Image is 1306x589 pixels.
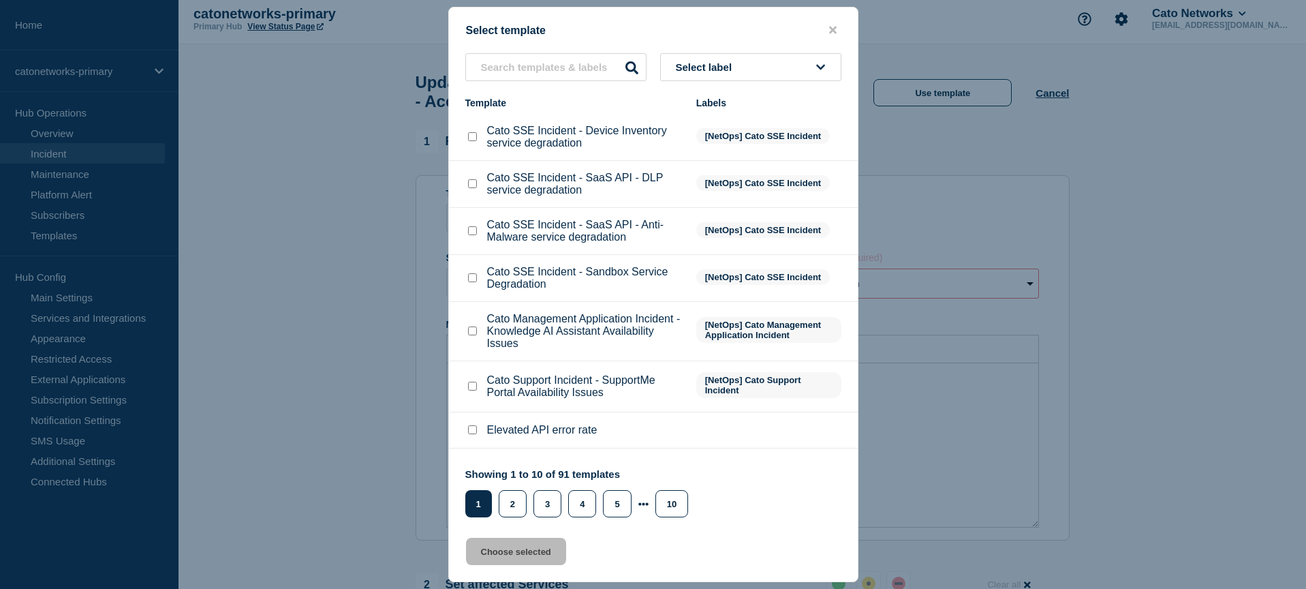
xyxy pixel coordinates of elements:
input: Search templates & labels [465,53,647,81]
input: Cato Management Application Incident - Knowledge AI Assistant Availability Issues checkbox [468,327,477,335]
p: Cato Management Application Incident - Knowledge AI Assistant Availability Issues [487,313,683,350]
button: close button [825,24,841,37]
span: [NetOps] Cato SSE Incident [696,222,830,238]
p: Cato SSE Incident - SaaS API - Anti-Malware service degradation [487,219,683,243]
p: Cato SSE Incident - SaaS API - DLP service degradation [487,172,683,196]
input: Elevated API error rate checkbox [468,425,477,434]
button: 10 [655,490,688,517]
span: [NetOps] Cato SSE Incident [696,128,830,144]
button: 4 [568,490,596,517]
button: 1 [465,490,492,517]
p: Cato SSE Incident - Sandbox Service Degradation [487,266,683,290]
span: [NetOps] Cato SSE Incident [696,175,830,191]
p: Cato Support Incident - SupportMe Portal Availability Issues [487,374,683,399]
span: [NetOps] Cato SSE Incident [696,269,830,285]
button: Select label [660,53,841,81]
button: Choose selected [466,538,566,565]
p: Elevated API error rate [487,424,597,436]
div: Template [465,97,683,108]
span: Select label [676,61,738,73]
input: Cato SSE Incident - SaaS API - Anti-Malware service degradation checkbox [468,226,477,235]
button: 2 [499,490,527,517]
p: Showing 1 to 10 of 91 templates [465,468,696,480]
div: Labels [696,97,841,108]
div: Select template [449,24,858,37]
span: [NetOps] Cato Management Application Incident [696,317,841,343]
input: Cato SSE Incident - SaaS API - DLP service degradation checkbox [468,179,477,188]
span: [NetOps] Cato Support Incident [696,372,841,398]
input: Cato SSE Incident - Device Inventory service degradation checkbox [468,132,477,141]
button: 5 [603,490,631,517]
input: Cato SSE Incident - Sandbox Service Degradation checkbox [468,273,477,282]
button: 3 [533,490,561,517]
p: Cato SSE Incident - Device Inventory service degradation [487,125,683,149]
input: Cato Support Incident - SupportMe Portal Availability Issues checkbox [468,382,477,391]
